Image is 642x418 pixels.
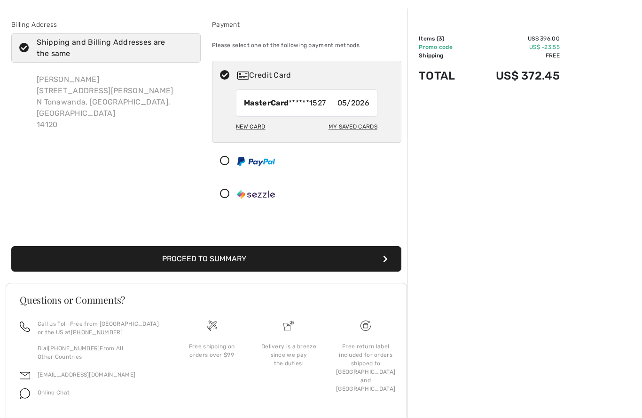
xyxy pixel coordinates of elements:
[237,70,395,81] div: Credit Card
[38,371,135,378] a: [EMAIL_ADDRESS][DOMAIN_NAME]
[335,342,397,393] div: Free return label included for orders shipped to [GEOGRAPHIC_DATA] and [GEOGRAPHIC_DATA]
[360,321,371,331] img: Free shipping on orders over $99
[236,119,265,135] div: New Card
[329,119,377,135] div: My Saved Cards
[470,60,560,92] td: US$ 372.45
[283,321,294,331] img: Delivery is a breeze since we pay the duties!
[38,320,162,337] p: Call us Toll-Free from [GEOGRAPHIC_DATA] or the US at
[337,97,369,109] span: 05/2026
[11,246,401,272] button: Proceed to Summary
[244,98,289,107] strong: MasterCard
[20,370,30,381] img: email
[470,43,560,51] td: US$ -23.55
[11,20,201,30] div: Billing Address
[438,35,442,42] span: 3
[258,342,320,368] div: Delivery is a breeze since we pay the duties!
[20,295,393,305] h3: Questions or Comments?
[470,34,560,43] td: US$ 396.00
[207,321,217,331] img: Free shipping on orders over $99
[212,33,401,57] div: Please select one of the following payment methods
[419,43,470,51] td: Promo code
[181,342,243,359] div: Free shipping on orders over $99
[48,345,100,352] a: [PHONE_NUMBER]
[237,157,275,166] img: PayPal
[419,51,470,60] td: Shipping
[71,329,123,336] a: [PHONE_NUMBER]
[237,72,249,80] img: Credit Card
[237,190,275,199] img: Sezzle
[419,34,470,43] td: Items ( )
[37,37,187,59] div: Shipping and Billing Addresses are the same
[38,344,162,361] p: Dial From All Other Countries
[20,322,30,332] img: call
[38,389,70,396] span: Online Chat
[470,51,560,60] td: Free
[212,20,401,30] div: Payment
[29,66,201,138] div: [PERSON_NAME] [STREET_ADDRESS][PERSON_NAME] N Tonawanda, [GEOGRAPHIC_DATA], [GEOGRAPHIC_DATA] 14120
[419,60,470,92] td: Total
[20,388,30,399] img: chat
